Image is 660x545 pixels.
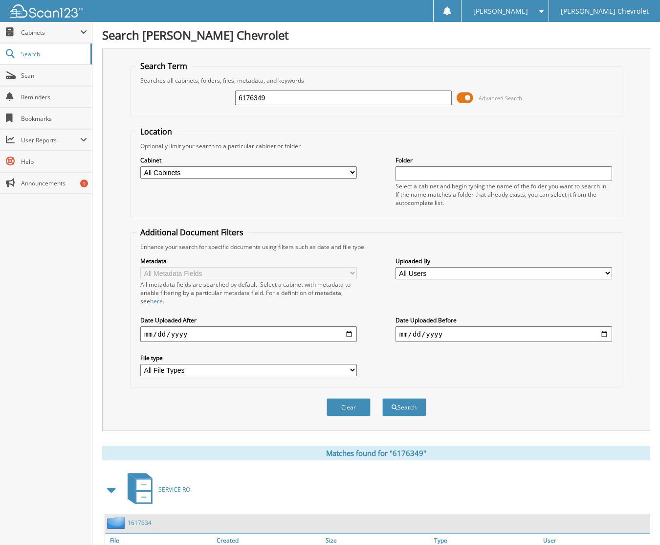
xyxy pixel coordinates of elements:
[135,227,248,238] legend: Additional Document Filters
[135,126,177,137] legend: Location
[140,257,357,265] label: Metadata
[21,71,87,80] span: Scan
[396,316,612,324] label: Date Uploaded Before
[158,485,190,494] span: SERVICE RO
[10,4,83,18] img: scan123-logo-white.svg
[128,519,152,527] a: 1617634
[479,94,522,102] span: Advanced Search
[140,280,357,305] div: All metadata fields are searched by default. Select a cabinet with metadata to enable filtering b...
[135,61,192,71] legend: Search Term
[135,142,617,150] div: Optionally limit your search to a particular cabinet or folder
[21,158,87,166] span: Help
[396,257,612,265] label: Uploaded By
[561,8,649,14] span: [PERSON_NAME] Chevrolet
[21,28,80,37] span: Cabinets
[396,156,612,164] label: Folder
[140,316,357,324] label: Date Uploaded After
[21,114,87,123] span: Bookmarks
[140,156,357,164] label: Cabinet
[150,297,163,305] a: here
[102,27,650,43] h1: Search [PERSON_NAME] Chevrolet
[80,180,88,187] div: 1
[21,50,86,58] span: Search
[21,179,87,187] span: Announcements
[140,354,357,362] label: File type
[135,243,617,251] div: Enhance your search for specific documents using filters such as date and file type.
[140,326,357,342] input: start
[122,470,190,509] a: SERVICE RO
[135,76,617,85] div: Searches all cabinets, folders, files, metadata, and keywords
[21,93,87,101] span: Reminders
[396,326,612,342] input: end
[327,398,371,416] button: Clear
[102,446,650,460] div: Matches found for "6176349"
[473,8,528,14] span: [PERSON_NAME]
[21,136,80,144] span: User Reports
[396,182,612,207] div: Select a cabinet and begin typing the name of the folder you want to search in. If the name match...
[382,398,426,416] button: Search
[107,517,128,529] img: folder2.png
